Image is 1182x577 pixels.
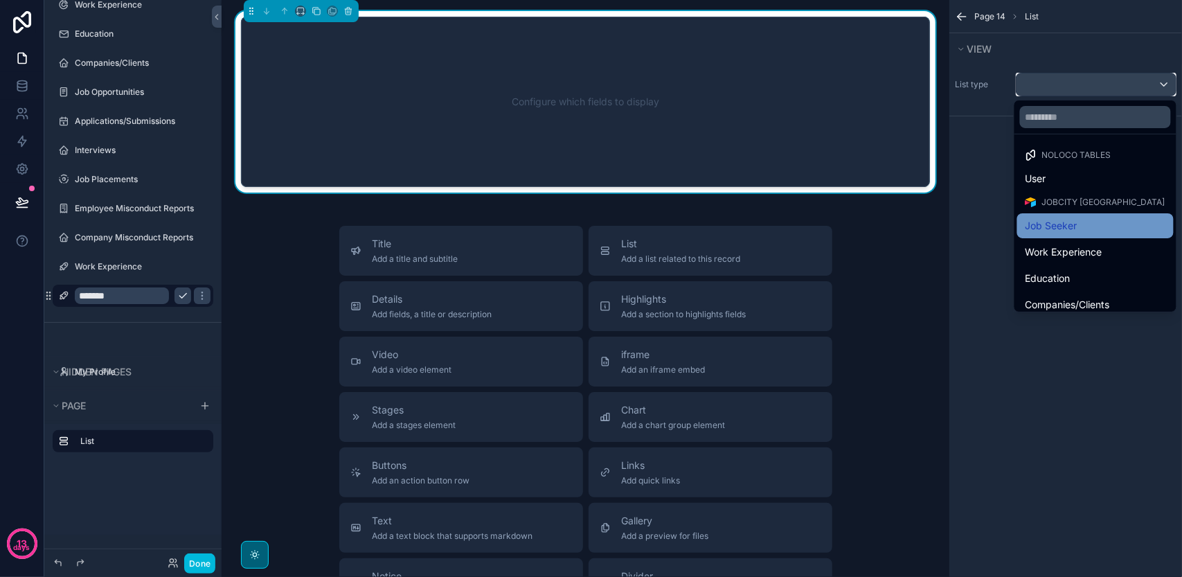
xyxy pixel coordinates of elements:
span: Add a title and subtitle [373,254,458,265]
span: Work Experience [1026,244,1102,260]
img: Airtable Logo [1026,197,1037,208]
button: GalleryAdd a preview for files [589,503,832,553]
span: JobCity [GEOGRAPHIC_DATA] [1042,197,1165,208]
span: Companies/Clients [1026,296,1110,313]
span: Add a chart group element [622,420,726,431]
span: Noloco tables [1042,150,1111,161]
button: VideoAdd a video element [339,337,583,387]
span: Job Seeker [1026,218,1077,234]
button: StagesAdd a stages element [339,392,583,442]
span: Add fields, a title or description [373,309,492,320]
button: iframeAdd an iframe embed [589,337,832,387]
span: Links [622,459,681,472]
span: Add a list related to this record [622,254,741,265]
button: TextAdd a text block that supports markdown [339,503,583,553]
button: HighlightsAdd a section to highlights fields [589,281,832,331]
span: Add a video element [373,364,452,375]
span: Text [373,514,533,528]
div: Configure which fields to display [264,39,907,164]
span: Add a text block that supports markdown [373,531,533,542]
span: Stages [373,403,456,417]
span: Gallery [622,514,709,528]
button: LinksAdd quick links [589,447,832,497]
span: Chart [622,403,726,417]
button: ChartAdd a chart group element [589,392,832,442]
span: iframe [622,348,706,362]
span: Title [373,237,458,251]
span: Add an action button row [373,475,470,486]
span: User [1026,170,1046,187]
button: ButtonsAdd an action button row [339,447,583,497]
span: Highlights [622,292,746,306]
button: ListAdd a list related to this record [589,226,832,276]
button: TitleAdd a title and subtitle [339,226,583,276]
span: Details [373,292,492,306]
span: Education [1026,270,1071,287]
span: Add quick links [622,475,681,486]
span: Buttons [373,459,470,472]
span: List [622,237,741,251]
span: Add a section to highlights fields [622,309,746,320]
button: DetailsAdd fields, a title or description [339,281,583,331]
span: Add a stages element [373,420,456,431]
span: Add a preview for files [622,531,709,542]
span: Add an iframe embed [622,364,706,375]
span: Video [373,348,452,362]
